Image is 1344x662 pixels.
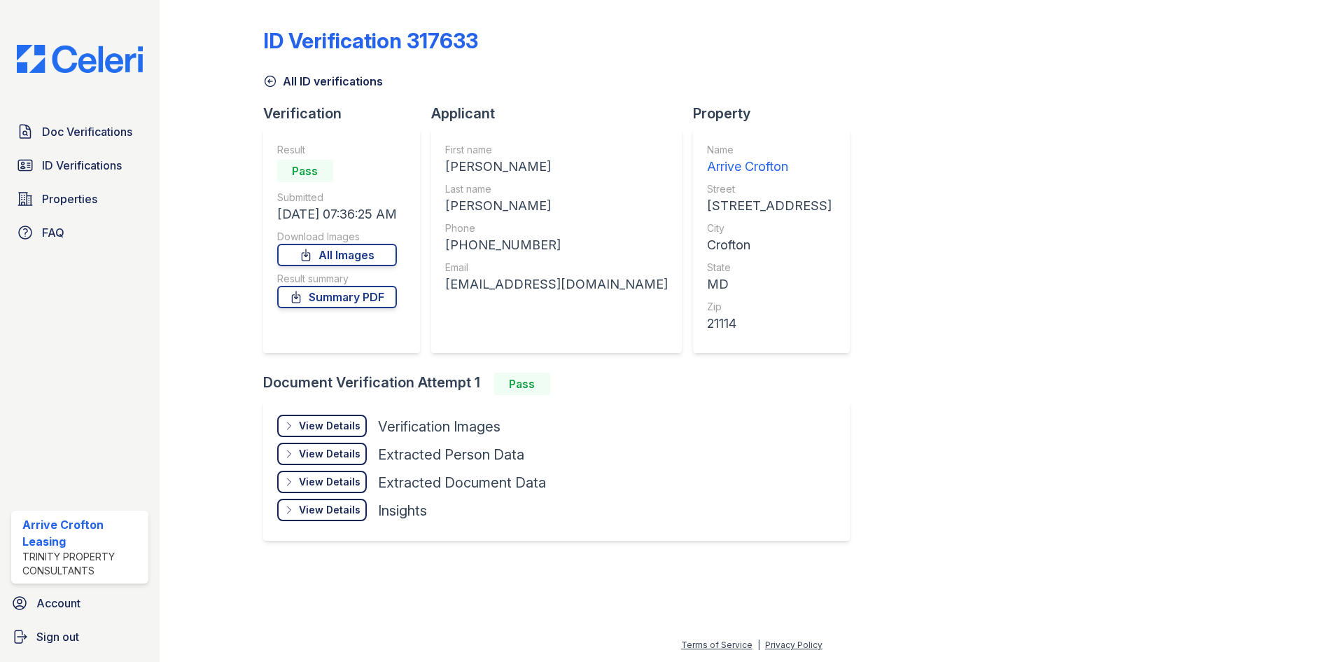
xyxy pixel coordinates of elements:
div: Insights [378,501,427,520]
div: [PERSON_NAME] [445,196,668,216]
div: [PERSON_NAME] [445,157,668,177]
span: FAQ [42,224,64,241]
img: CE_Logo_Blue-a8612792a0a2168367f1c8372b55b34899dd931a85d93a1a3d3e32e68fde9ad4.png [6,45,154,73]
div: [PHONE_NUMBER] [445,235,668,255]
div: Arrive Crofton Leasing [22,516,143,550]
span: ID Verifications [42,157,122,174]
div: Verification [263,104,431,123]
a: Properties [11,185,148,213]
div: Extracted Person Data [378,445,524,464]
div: Crofton [707,235,832,255]
div: Zip [707,300,832,314]
a: Privacy Policy [765,640,822,650]
div: State [707,261,832,275]
div: View Details [299,475,360,489]
div: View Details [299,503,360,517]
a: Summary PDF [277,286,397,308]
div: Result summary [277,272,397,286]
div: Name [707,143,832,157]
div: Extracted Document Data [378,473,546,492]
div: ID Verification 317633 [263,28,478,53]
a: Doc Verifications [11,118,148,146]
div: [EMAIL_ADDRESS][DOMAIN_NAME] [445,275,668,294]
span: Properties [42,191,97,207]
div: View Details [299,447,360,461]
div: [DATE] 07:36:25 AM [277,205,397,224]
div: First name [445,143,668,157]
a: Sign out [6,623,154,651]
span: Doc Verifications [42,123,132,140]
a: All Images [277,244,397,266]
a: ID Verifications [11,151,148,179]
div: Download Images [277,230,397,244]
div: Document Verification Attempt 1 [263,373,861,395]
div: Result [277,143,397,157]
div: Trinity Property Consultants [22,550,143,578]
div: Pass [277,160,333,182]
div: [STREET_ADDRESS] [707,196,832,216]
div: MD [707,275,832,294]
a: FAQ [11,219,148,247]
div: Pass [494,373,550,395]
div: Street [707,182,832,196]
div: Applicant [431,104,693,123]
div: City [707,221,832,235]
div: View Details [299,419,360,433]
span: Sign out [36,628,79,645]
div: Email [445,261,668,275]
span: Account [36,595,80,612]
a: Name Arrive Crofton [707,143,832,177]
div: Last name [445,182,668,196]
div: | [757,640,760,650]
div: Submitted [277,191,397,205]
div: Arrive Crofton [707,157,832,177]
div: Phone [445,221,668,235]
a: Terms of Service [681,640,752,650]
div: Property [693,104,861,123]
a: Account [6,589,154,617]
a: All ID verifications [263,73,383,90]
div: Verification Images [378,417,500,436]
div: 21114 [707,314,832,333]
